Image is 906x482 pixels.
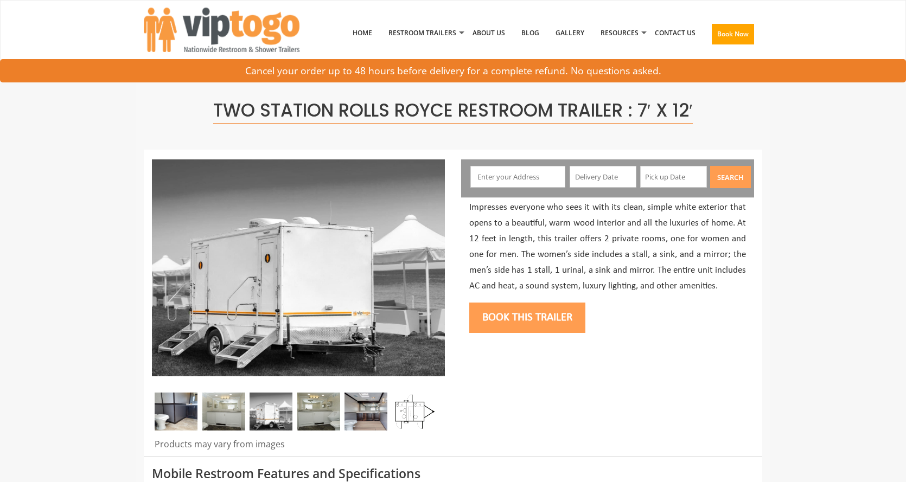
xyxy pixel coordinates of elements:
a: About Us [464,5,513,61]
a: Restroom Trailers [380,5,464,61]
img: Gel 2 station 03 [297,393,340,430]
button: Search [710,166,751,188]
img: A mini restroom trailer with two separate stations and separate doors for males and females [250,393,292,430]
a: Blog [513,5,547,61]
img: A close view of inside of a station with a stall, mirror and cabinets [155,393,197,430]
a: Home [344,5,380,61]
a: Resources [592,5,647,61]
img: Side view of two station restroom trailer with separate doors for males and females [152,159,445,376]
img: VIPTOGO [144,8,299,52]
input: Pick up Date [640,166,707,188]
div: Products may vary from images [152,438,445,457]
button: Book Now [712,24,754,44]
h3: Mobile Restroom Features and Specifications [152,467,754,480]
a: Contact Us [647,5,704,61]
img: Floor Plan of 2 station restroom with sink and toilet [392,393,435,430]
p: Impresses everyone who sees it with its clean, simple white exterior that opens to a beautiful, w... [469,200,746,294]
button: Book this trailer [469,303,585,333]
input: Enter your Address [470,166,566,188]
img: A close view of inside of a station with a stall, mirror and cabinets [344,393,387,430]
img: Gel 2 station 02 [202,393,245,430]
a: Gallery [547,5,592,61]
input: Delivery Date [570,166,636,188]
a: Book Now [704,5,762,68]
span: Two Station Rolls Royce Restroom Trailer : 7′ x 12′ [213,98,693,124]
